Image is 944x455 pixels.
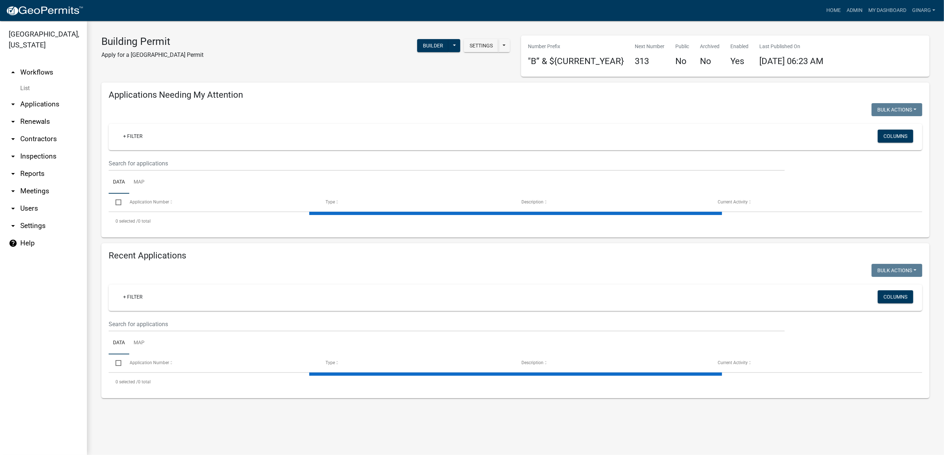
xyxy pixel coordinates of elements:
[872,264,922,277] button: Bulk Actions
[823,4,844,17] a: Home
[711,194,907,211] datatable-header-cell: Current Activity
[676,56,689,67] h4: No
[521,360,544,365] span: Description
[760,43,824,50] p: Last Published On
[711,354,907,372] datatable-header-cell: Current Activity
[122,354,318,372] datatable-header-cell: Application Number
[515,194,710,211] datatable-header-cell: Description
[319,194,515,211] datatable-header-cell: Type
[9,68,17,77] i: arrow_drop_up
[101,35,204,48] h3: Building Permit
[515,354,710,372] datatable-header-cell: Description
[9,100,17,109] i: arrow_drop_down
[865,4,909,17] a: My Dashboard
[878,130,913,143] button: Columns
[116,379,138,384] span: 0 selected /
[9,135,17,143] i: arrow_drop_down
[109,156,785,171] input: Search for applications
[122,194,318,211] datatable-header-cell: Application Number
[731,43,749,50] p: Enabled
[117,130,148,143] a: + Filter
[9,204,17,213] i: arrow_drop_down
[700,43,720,50] p: Archived
[129,171,149,194] a: Map
[117,290,148,303] a: + Filter
[326,199,335,205] span: Type
[109,354,122,372] datatable-header-cell: Select
[109,317,785,332] input: Search for applications
[417,39,449,52] button: Builder
[9,117,17,126] i: arrow_drop_down
[109,171,129,194] a: Data
[109,332,129,355] a: Data
[844,4,865,17] a: Admin
[878,290,913,303] button: Columns
[109,90,922,100] h4: Applications Needing My Attention
[319,354,515,372] datatable-header-cell: Type
[130,199,169,205] span: Application Number
[109,212,922,230] div: 0 total
[326,360,335,365] span: Type
[9,152,17,161] i: arrow_drop_down
[635,56,665,67] h4: 313
[9,169,17,178] i: arrow_drop_down
[718,360,748,365] span: Current Activity
[635,43,665,50] p: Next Number
[528,56,624,67] h4: "B” & ${CURRENT_YEAR}
[130,360,169,365] span: Application Number
[909,4,938,17] a: ginarg
[760,56,824,66] span: [DATE] 06:23 AM
[872,103,922,116] button: Bulk Actions
[731,56,749,67] h4: Yes
[700,56,720,67] h4: No
[129,332,149,355] a: Map
[116,219,138,224] span: 0 selected /
[101,51,204,59] p: Apply for a [GEOGRAPHIC_DATA] Permit
[109,250,922,261] h4: Recent Applications
[521,199,544,205] span: Description
[9,187,17,195] i: arrow_drop_down
[9,222,17,230] i: arrow_drop_down
[676,43,689,50] p: Public
[109,194,122,211] datatable-header-cell: Select
[9,239,17,248] i: help
[109,373,922,391] div: 0 total
[528,43,624,50] p: Number Prefix
[464,39,499,52] button: Settings
[718,199,748,205] span: Current Activity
